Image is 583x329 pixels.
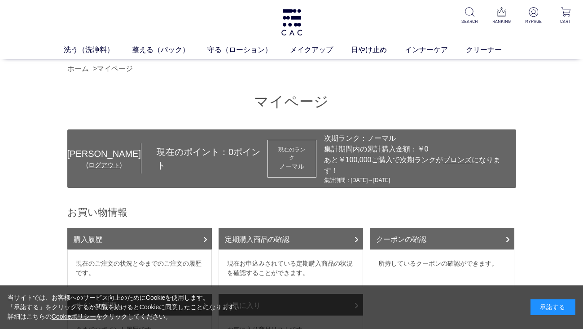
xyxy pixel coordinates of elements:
[67,92,516,111] h1: マイページ
[290,44,351,55] a: メイクアップ
[370,228,514,249] a: クーポンの確認
[207,44,290,55] a: 守る（ローション）
[228,147,233,157] span: 0
[67,206,516,219] h2: お買い物情報
[280,9,303,36] img: logo
[324,176,512,184] div: 集計期間：[DATE]～[DATE]
[88,161,120,169] a: ログアウト
[459,7,480,25] a: SEARCH
[405,44,466,55] a: インナーケア
[324,144,512,155] div: 集計期間内の累計購入金額：￥0
[459,18,480,25] p: SEARCH
[8,293,241,321] div: 当サイトでは、お客様へのサービス向上のためにCookieを使用します。 「承諾する」をクリックするか閲覧を続けるとCookieに同意したことになります。 詳細はこちらの をクリックしてください。
[219,228,363,249] a: 定期購入商品の確認
[67,228,212,249] a: 購入履歴
[276,146,308,162] dt: 現在のランク
[351,44,405,55] a: 日やけ止め
[324,155,512,176] div: あと￥100,000ご購入で次期ランクが になります！
[523,7,544,25] a: MYPAGE
[443,156,472,164] span: ブロンズ
[466,44,520,55] a: クリーナー
[67,147,141,160] div: [PERSON_NAME]
[97,65,133,72] a: マイページ
[67,249,212,287] dd: 現在のご注文の状況と今までのご注文の履歴です。
[67,65,89,72] a: ホーム
[132,44,207,55] a: 整える（パック）
[141,145,267,172] div: 現在のポイント： ポイント
[530,299,575,315] div: 承諾する
[52,313,96,320] a: Cookieポリシー
[491,18,512,25] p: RANKING
[324,133,512,144] div: 次期ランク：ノーマル
[219,249,363,287] dd: 現在お申込みされている定期購入商品の状況を確認することができます。
[491,7,512,25] a: RANKING
[64,44,132,55] a: 洗う（洗浄料）
[67,160,141,170] div: ( )
[523,18,544,25] p: MYPAGE
[276,162,308,171] div: ノーマル
[370,249,514,287] dd: 所持しているクーポンの確認ができます。
[555,7,576,25] a: CART
[93,63,135,74] li: >
[555,18,576,25] p: CART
